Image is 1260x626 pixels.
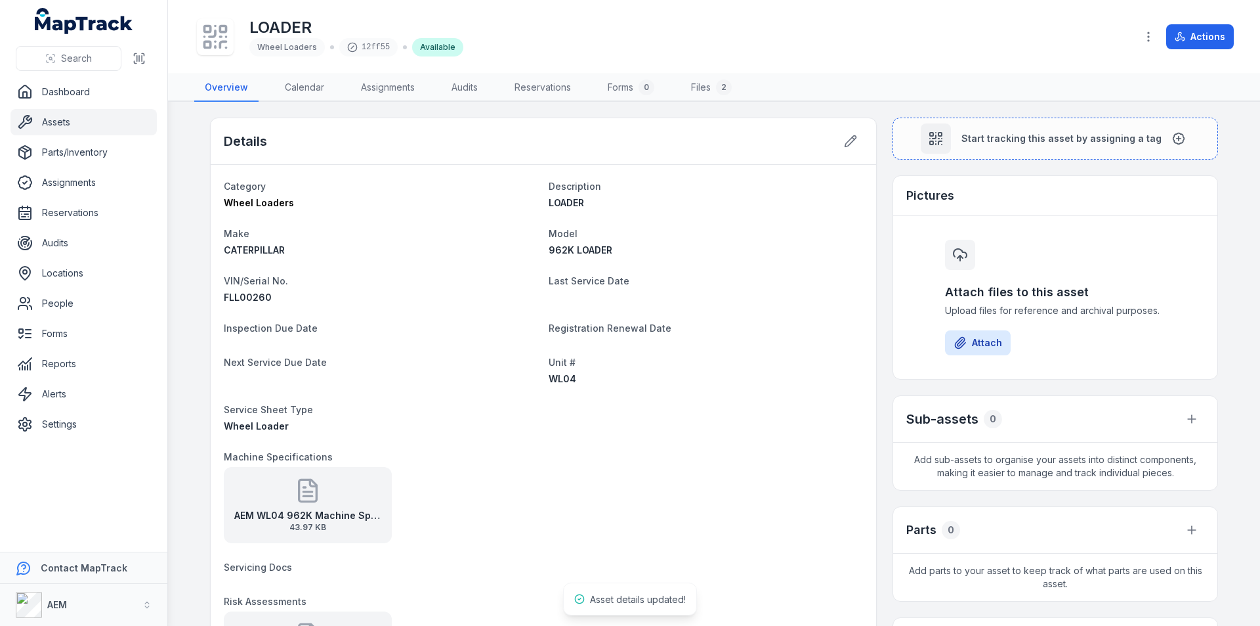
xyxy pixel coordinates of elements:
[224,275,288,286] span: VIN/Serial No.
[234,509,381,522] strong: AEM WL04 962K Machine Specifications
[441,74,488,102] a: Audits
[945,330,1011,355] button: Attach
[549,323,671,334] span: Registration Renewal Date
[681,74,742,102] a: Files2
[10,230,157,256] a: Audits
[10,139,157,166] a: Parts/Inventory
[350,74,425,102] a: Assignments
[194,74,259,102] a: Overview
[590,594,686,605] span: Asset details updated!
[249,17,463,38] h1: LOADER
[549,244,612,256] span: 962K LOADER
[1166,24,1234,49] button: Actions
[10,109,157,135] a: Assets
[224,181,266,192] span: Category
[893,554,1217,601] span: Add parts to your asset to keep track of what parts are used on this asset.
[257,42,317,52] span: Wheel Loaders
[35,8,133,34] a: MapTrack
[716,79,732,95] div: 2
[224,562,292,573] span: Servicing Docs
[10,200,157,226] a: Reservations
[224,132,267,150] h2: Details
[906,521,936,539] h3: Parts
[549,275,629,286] span: Last Service Date
[16,46,121,71] button: Search
[10,411,157,437] a: Settings
[224,451,333,462] span: Machine Specifications
[224,228,249,239] span: Make
[984,410,1002,428] div: 0
[47,599,67,610] strong: AEM
[224,404,313,415] span: Service Sheet Type
[504,74,581,102] a: Reservations
[892,118,1218,160] button: Start tracking this asset by assigning a tag
[41,562,127,573] strong: Contact MapTrack
[224,244,285,256] span: CATERPILLAR
[893,443,1217,490] span: Add sub-assets to organise your assets into distinct components, making it easier to manage and t...
[234,522,381,533] span: 43.97 KB
[224,357,327,368] span: Next Service Due Date
[10,169,157,196] a: Assignments
[224,292,272,303] span: FLL00260
[549,181,601,192] span: Description
[10,321,157,347] a: Forms
[10,351,157,377] a: Reports
[549,197,584,208] span: LOADER
[945,304,1165,317] span: Upload files for reference and archival purposes.
[906,410,978,428] h2: Sub-assets
[339,38,398,56] div: 12ff55
[597,74,665,102] a: Forms0
[412,38,463,56] div: Available
[224,323,318,334] span: Inspection Due Date
[224,596,306,607] span: Risk Assessments
[549,228,577,239] span: Model
[549,357,576,368] span: Unit #
[10,79,157,105] a: Dashboard
[961,132,1162,145] span: Start tracking this asset by assigning a tag
[10,290,157,317] a: People
[549,373,576,384] span: WL04
[639,79,654,95] div: 0
[10,381,157,407] a: Alerts
[224,420,289,432] span: Wheel Loader
[945,283,1165,302] h3: Attach files to this asset
[10,260,157,286] a: Locations
[906,187,954,205] h3: Pictures
[61,52,92,65] span: Search
[224,197,294,208] span: Wheel Loaders
[942,521,960,539] div: 0
[274,74,335,102] a: Calendar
